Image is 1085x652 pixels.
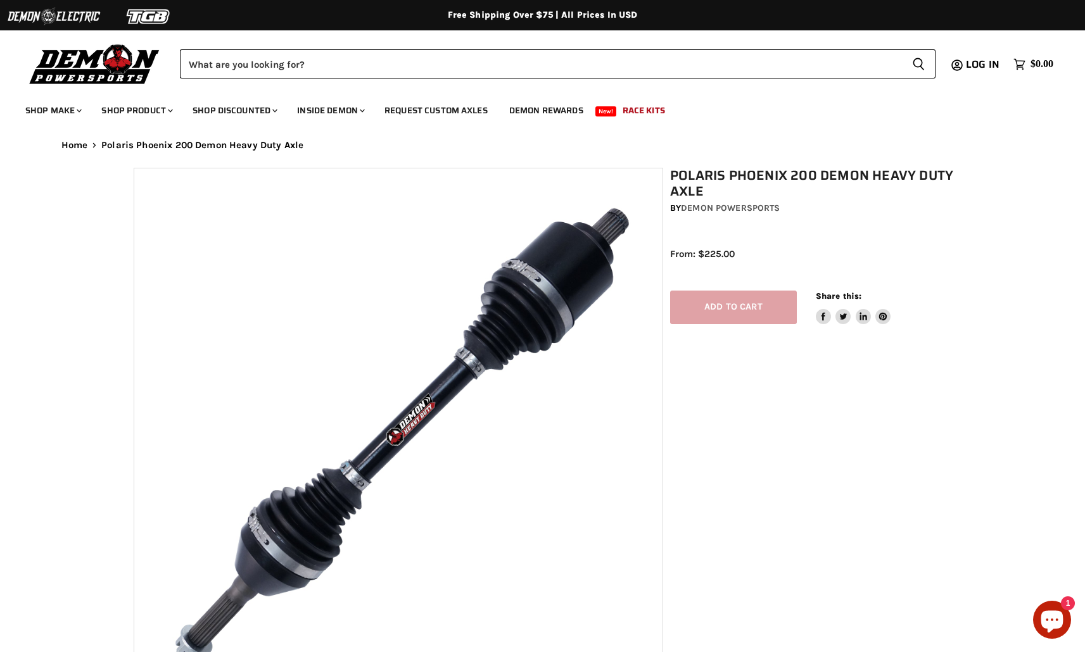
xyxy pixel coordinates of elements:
[670,248,735,260] span: From: $225.00
[816,291,891,324] aside: Share this:
[966,56,999,72] span: Log in
[670,201,959,215] div: by
[101,4,196,28] img: TGB Logo 2
[595,106,617,116] span: New!
[101,140,303,151] span: Polaris Phoenix 200 Demon Heavy Duty Axle
[36,9,1050,21] div: Free Shipping Over $75 | All Prices In USD
[16,97,89,123] a: Shop Make
[25,41,164,86] img: Demon Powersports
[92,97,181,123] a: Shop Product
[180,49,936,78] form: Product
[288,97,372,123] a: Inside Demon
[681,203,780,213] a: Demon Powersports
[1031,58,1053,70] span: $0.00
[500,97,593,123] a: Demon Rewards
[1029,601,1075,642] inbox-online-store-chat: Shopify online store chat
[670,168,959,199] h1: Polaris Phoenix 200 Demon Heavy Duty Axle
[1007,55,1060,73] a: $0.00
[902,49,936,78] button: Search
[183,97,285,123] a: Shop Discounted
[960,59,1007,70] a: Log in
[375,97,497,123] a: Request Custom Axles
[61,140,88,151] a: Home
[6,4,101,28] img: Demon Electric Logo 2
[180,49,902,78] input: Search
[36,140,1050,151] nav: Breadcrumbs
[613,97,675,123] a: Race Kits
[816,291,861,301] span: Share this:
[16,92,1050,123] ul: Main menu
